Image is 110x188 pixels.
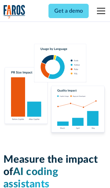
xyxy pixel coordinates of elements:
[48,4,89,18] a: Get a demo
[3,44,107,137] img: Charts tracking GitHub Copilot's usage and impact on velocity and quality
[3,5,25,19] img: Logo of the analytics and reporting company Faros.
[3,5,25,19] a: home
[93,3,107,19] div: menu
